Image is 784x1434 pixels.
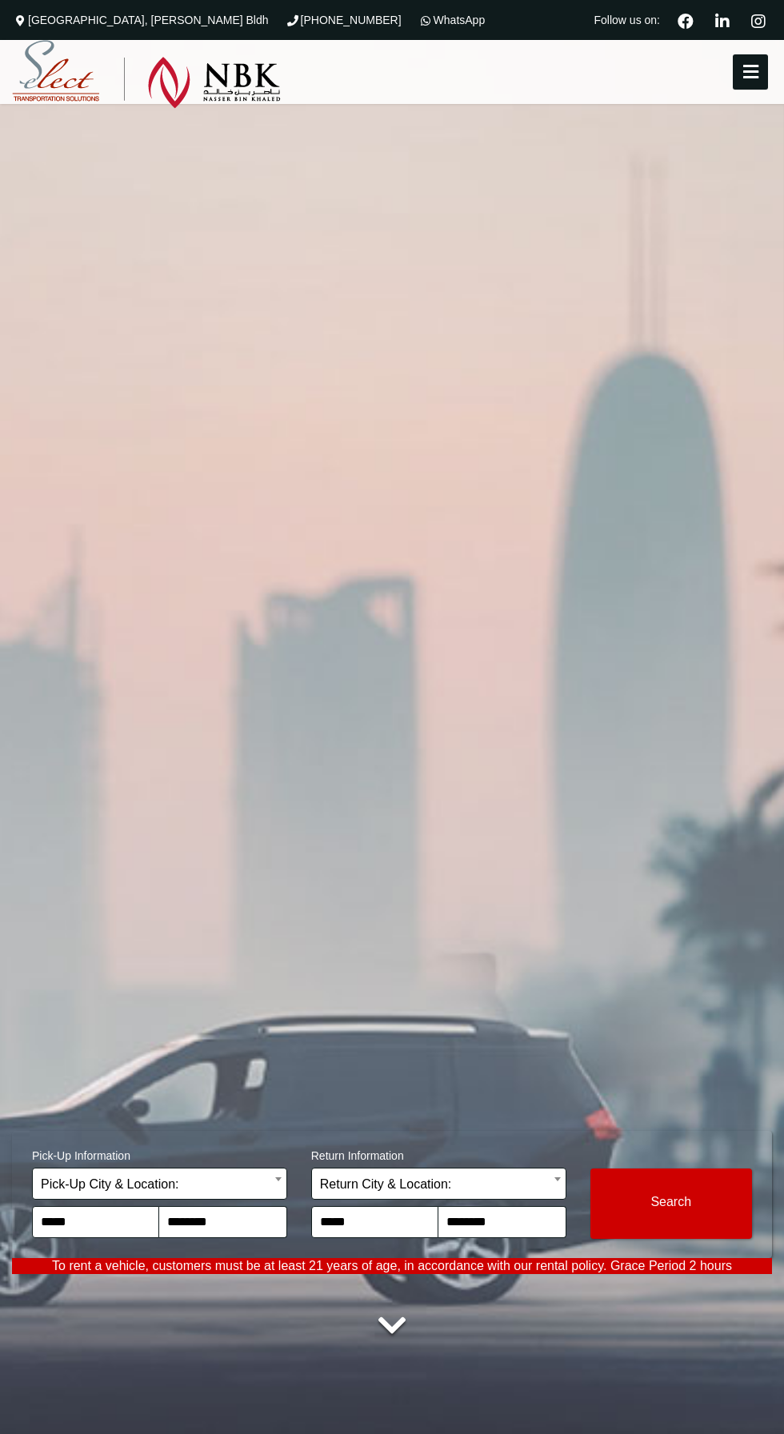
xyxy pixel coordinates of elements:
a: Instagram [744,11,772,29]
span: Pick-Up City & Location: [41,1168,278,1200]
img: Select Rent a Car [12,40,281,109]
p: To rent a vehicle, customers must be at least 21 years of age, in accordance with our rental poli... [12,1258,772,1274]
a: Facebook [671,11,700,29]
span: Pick-Up City & Location: [32,1168,287,1200]
a: Linkedin [708,11,736,29]
span: Pick-Up Information [32,1139,287,1168]
button: Modify Search [590,1168,753,1239]
a: [PHONE_NUMBER] [285,14,402,26]
span: Return City & Location: [320,1168,558,1200]
a: WhatsApp [418,14,486,26]
span: Return City & Location: [311,1168,566,1200]
span: Return Information [311,1139,566,1168]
